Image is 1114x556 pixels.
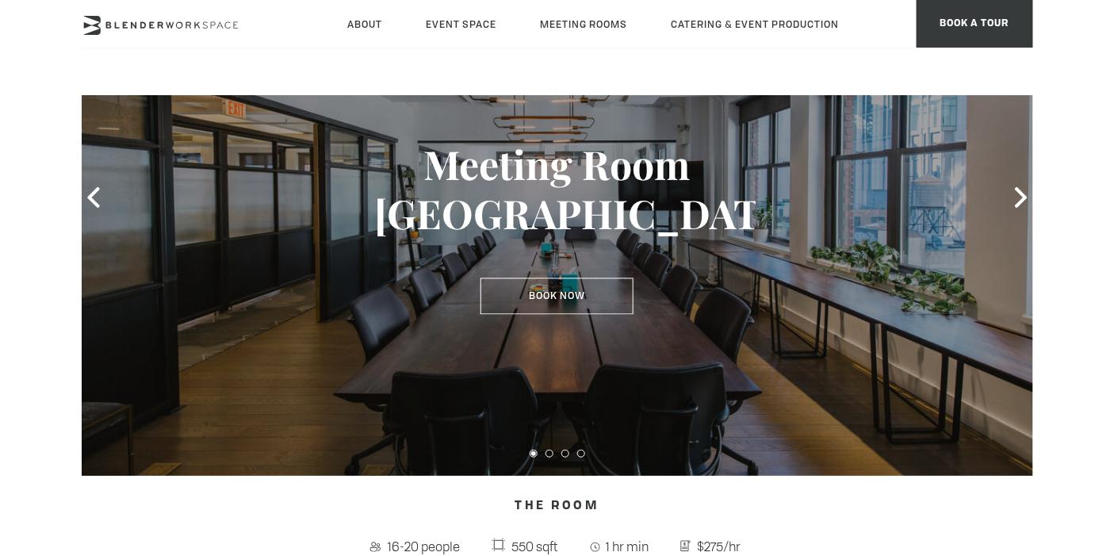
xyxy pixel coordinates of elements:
[1035,480,1114,556] iframe: Chat Widget
[480,278,634,315] a: Book Now
[82,492,1033,522] h4: The Room
[375,140,740,239] h3: Meeting Room [GEOGRAPHIC_DATA]
[375,81,740,101] h2: Meeting Space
